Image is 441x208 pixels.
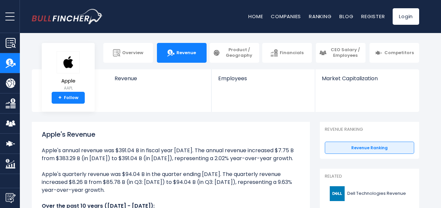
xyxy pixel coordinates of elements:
[52,92,85,104] a: +Follow
[42,170,300,194] li: Apple's quarterly revenue was $94.04 B in the quarter ending [DATE]. The quarterly revenue increa...
[115,75,205,82] span: Revenue
[210,43,259,63] a: Product / Geography
[157,43,207,63] a: Revenue
[57,78,80,84] span: Apple
[222,47,256,58] span: Product / Geography
[316,43,366,63] a: CEO Salary / Employees
[369,43,419,63] a: Competitors
[315,69,418,93] a: Market Capitalization
[384,50,414,56] span: Competitors
[325,174,414,179] p: Related
[176,50,196,56] span: Revenue
[56,51,80,92] a: Apple AAPL
[32,9,103,24] img: bullfincher logo
[42,147,300,162] li: Apple's annual revenue was $391.04 B in fiscal year [DATE]. The annual revenue increased $7.75 B ...
[122,50,143,56] span: Overview
[103,43,153,63] a: Overview
[108,69,212,93] a: Revenue
[309,13,331,20] a: Ranking
[248,13,263,20] a: Home
[42,129,300,139] h1: Apple's Revenue
[32,9,103,24] a: Go to homepage
[212,69,315,93] a: Employees
[328,47,362,58] span: CEO Salary / Employees
[325,185,414,203] a: Dell Technologies Revenue
[322,75,412,82] span: Market Capitalization
[271,13,301,20] a: Companies
[262,43,312,63] a: Financials
[339,13,353,20] a: Blog
[393,8,419,25] a: Login
[329,186,345,201] img: DELL logo
[218,75,308,82] span: Employees
[325,142,414,154] a: Revenue Ranking
[325,127,414,132] p: Revenue Ranking
[361,13,385,20] a: Register
[57,85,80,91] small: AAPL
[58,95,62,101] strong: +
[280,50,304,56] span: Financials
